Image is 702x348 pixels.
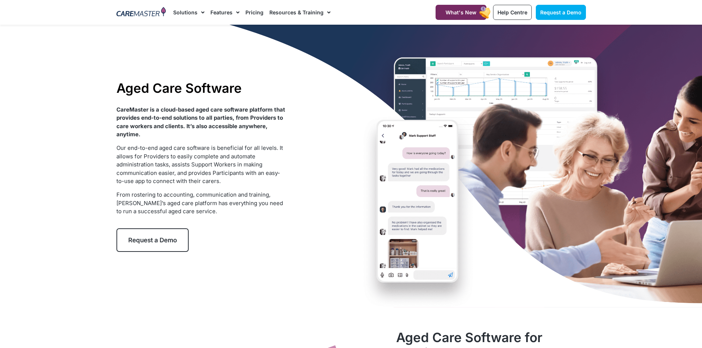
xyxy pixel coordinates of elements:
[128,236,177,244] span: Request a Demo
[116,80,286,96] h1: Aged Care Software
[116,106,285,138] strong: CareMaster is a cloud-based aged care software platform that provides end-to-end solutions to all...
[436,5,486,20] a: What's New
[493,5,532,20] a: Help Centre
[446,9,476,15] span: What's New
[116,144,283,184] span: Our end-to-end aged care software is beneficial for all levels. It allows for Providers to easily...
[497,9,527,15] span: Help Centre
[116,7,166,18] img: CareMaster Logo
[116,191,283,215] span: From rostering to accounting, communication and training, [PERSON_NAME]’s aged care platform has ...
[116,228,189,252] a: Request a Demo
[540,9,581,15] span: Request a Demo
[536,5,586,20] a: Request a Demo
